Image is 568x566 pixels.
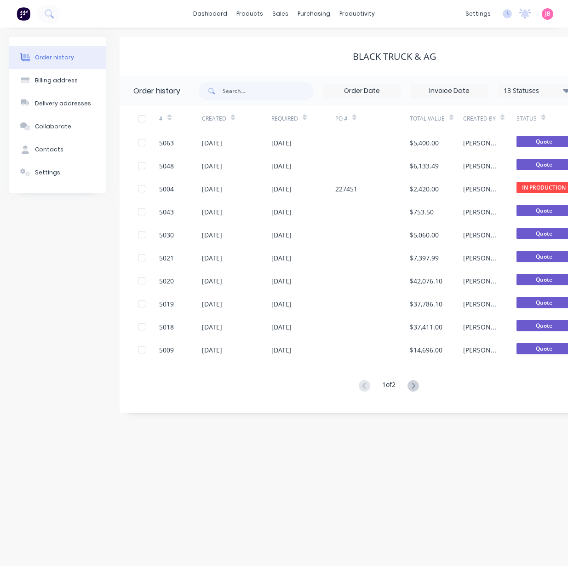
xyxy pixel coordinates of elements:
[189,7,232,21] a: dashboard
[382,380,396,393] div: 1 of 2
[9,115,106,138] button: Collaborate
[35,122,71,131] div: Collaborate
[271,184,292,194] div: [DATE]
[353,51,436,62] div: BLACK TRUCK & AG
[159,161,174,171] div: 5048
[411,84,488,98] input: Invoice Date
[159,106,202,131] div: #
[461,7,495,21] div: settings
[410,230,439,240] div: $5,060.00
[463,207,498,217] div: [PERSON_NAME]
[410,138,439,148] div: $5,400.00
[271,299,292,309] div: [DATE]
[463,138,498,148] div: [PERSON_NAME]
[463,276,498,286] div: [PERSON_NAME]
[323,84,401,98] input: Order Date
[202,276,222,286] div: [DATE]
[159,138,174,148] div: 5063
[17,7,30,21] img: Factory
[159,322,174,332] div: 5018
[35,145,63,154] div: Contacts
[410,106,463,131] div: Total Value
[271,106,335,131] div: Required
[271,138,292,148] div: [DATE]
[463,230,498,240] div: [PERSON_NAME]
[133,86,180,97] div: Order history
[410,161,439,171] div: $6,133.49
[410,322,442,332] div: $37,411.00
[271,207,292,217] div: [DATE]
[410,253,439,263] div: $7,397.99
[271,161,292,171] div: [DATE]
[271,345,292,355] div: [DATE]
[293,7,335,21] div: purchasing
[202,253,222,263] div: [DATE]
[232,7,268,21] div: products
[335,106,410,131] div: PO #
[159,230,174,240] div: 5030
[159,345,174,355] div: 5009
[271,253,292,263] div: [DATE]
[202,138,222,148] div: [DATE]
[463,322,498,332] div: [PERSON_NAME]
[335,184,357,194] div: 227451
[335,115,348,123] div: PO #
[223,82,314,100] input: Search...
[271,276,292,286] div: [DATE]
[463,184,498,194] div: [PERSON_NAME]
[202,299,222,309] div: [DATE]
[271,230,292,240] div: [DATE]
[9,138,106,161] button: Contacts
[202,184,222,194] div: [DATE]
[202,322,222,332] div: [DATE]
[35,53,74,62] div: Order history
[335,7,379,21] div: productivity
[410,184,439,194] div: $2,420.00
[202,106,271,131] div: Created
[159,253,174,263] div: 5021
[9,161,106,184] button: Settings
[9,46,106,69] button: Order history
[545,10,551,18] span: JB
[410,345,442,355] div: $14,696.00
[202,230,222,240] div: [DATE]
[202,345,222,355] div: [DATE]
[268,7,293,21] div: sales
[271,115,298,123] div: Required
[463,345,498,355] div: [PERSON_NAME]
[463,161,498,171] div: [PERSON_NAME]
[159,207,174,217] div: 5043
[271,322,292,332] div: [DATE]
[9,92,106,115] button: Delivery addresses
[35,99,91,108] div: Delivery addresses
[410,207,434,217] div: $753.50
[463,299,498,309] div: [PERSON_NAME]
[463,115,496,123] div: Created By
[35,168,60,177] div: Settings
[202,115,226,123] div: Created
[463,253,498,263] div: [PERSON_NAME]
[159,299,174,309] div: 5019
[410,115,445,123] div: Total Value
[202,207,222,217] div: [DATE]
[516,115,537,123] div: Status
[159,276,174,286] div: 5020
[159,184,174,194] div: 5004
[463,106,516,131] div: Created By
[410,276,442,286] div: $42,076.10
[410,299,442,309] div: $37,786.10
[35,76,78,85] div: Billing address
[202,161,222,171] div: [DATE]
[9,69,106,92] button: Billing address
[159,115,163,123] div: #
